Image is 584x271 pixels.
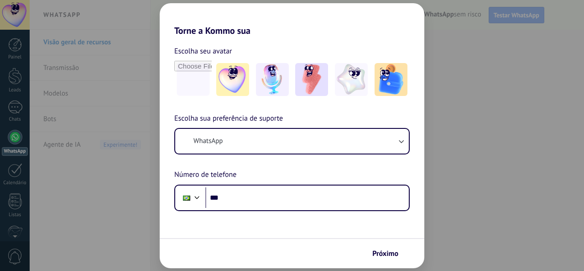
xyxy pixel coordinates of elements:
[375,63,407,96] img: -5.jpeg
[372,250,398,257] span: Próximo
[216,63,249,96] img: -1.jpeg
[368,246,411,261] button: Próximo
[175,129,409,154] button: WhatsApp
[160,3,424,36] h2: Torne a Kommo sua
[256,63,289,96] img: -2.jpeg
[335,63,368,96] img: -4.jpeg
[178,188,195,207] div: Brazil: + 55
[174,169,236,181] span: Número de telefone
[174,45,232,57] span: Escolha seu avatar
[174,113,283,125] span: Escolha sua preferência de suporte
[193,137,223,146] span: WhatsApp
[295,63,328,96] img: -3.jpeg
